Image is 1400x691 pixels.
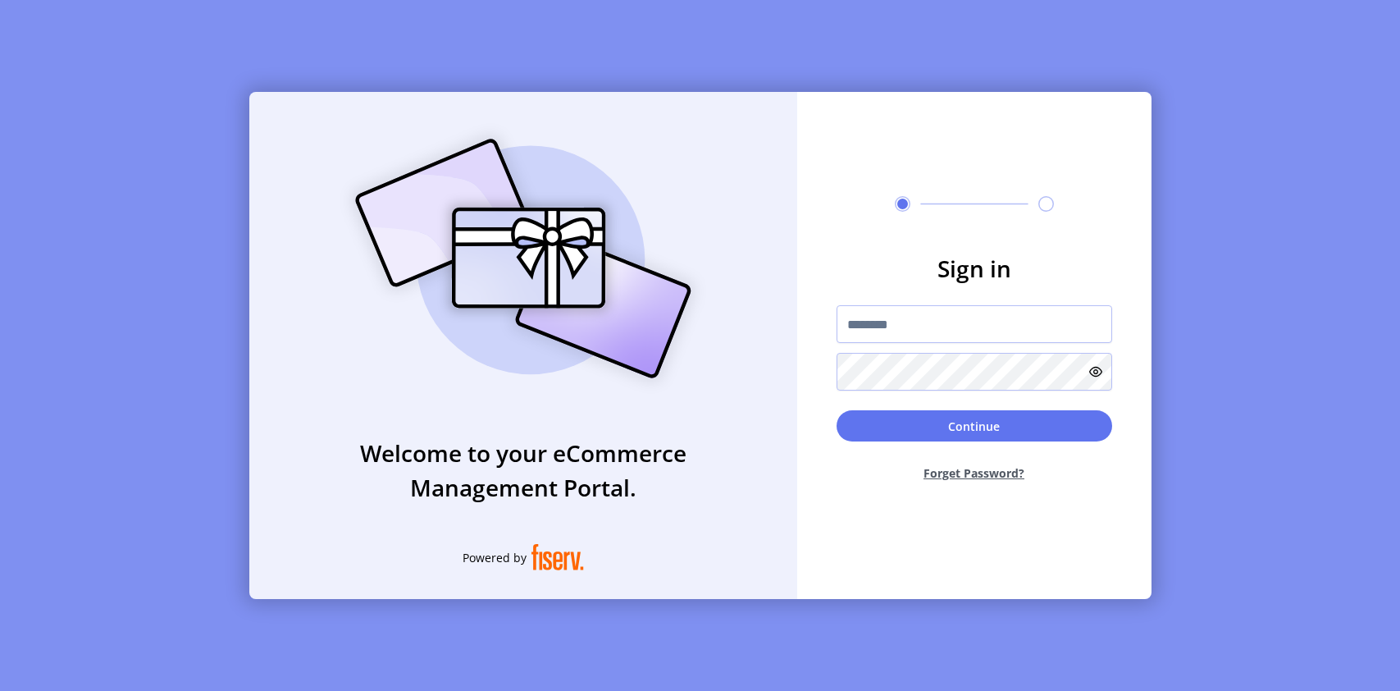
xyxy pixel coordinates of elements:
[249,436,797,505] h3: Welcome to your eCommerce Management Portal.
[837,251,1112,286] h3: Sign in
[463,549,527,566] span: Powered by
[331,121,716,396] img: card_Illustration.svg
[837,410,1112,442] button: Continue
[837,451,1112,495] button: Forget Password?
